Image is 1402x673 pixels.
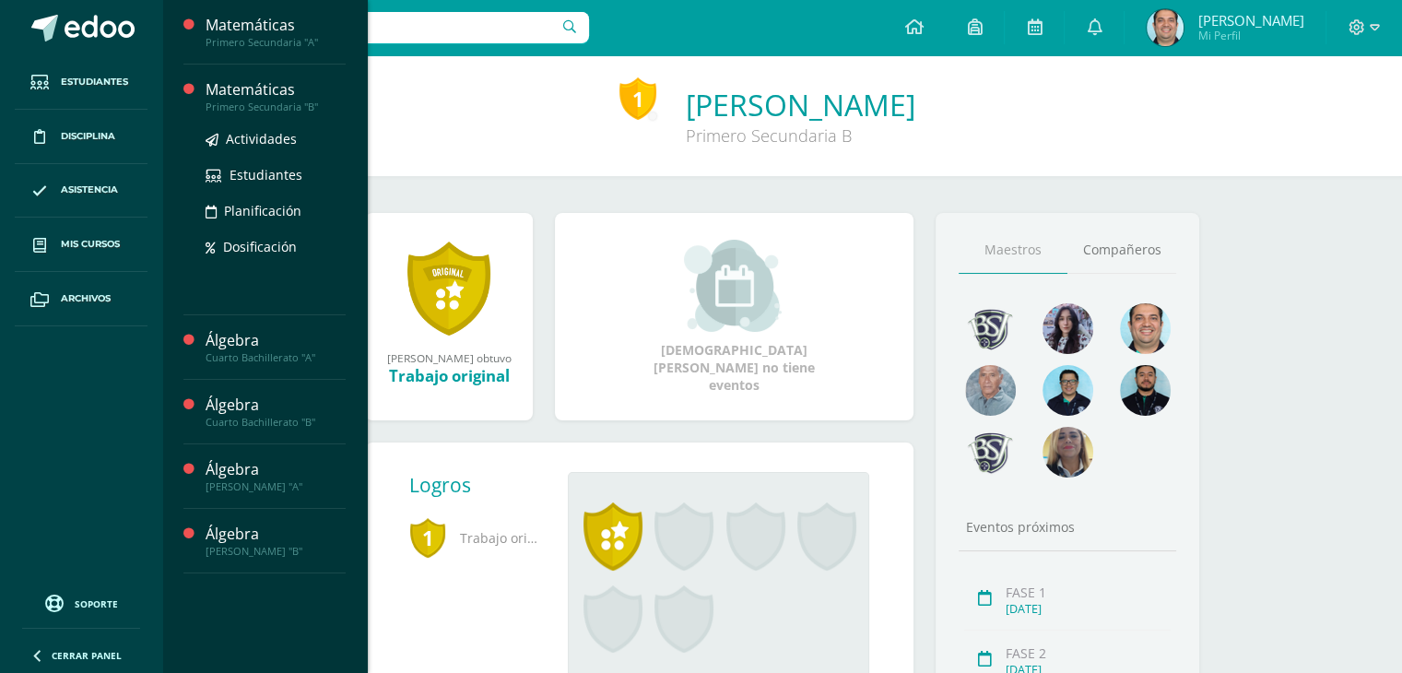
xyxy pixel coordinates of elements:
a: Estudiantes [15,55,147,110]
img: 2207c9b573316a41e74c87832a091651.png [1120,365,1171,416]
a: MatemáticasPrimero Secundaria "B" [206,79,346,113]
div: Primero Secundaria "B" [206,100,346,113]
a: ÁlgebraCuarto Bachillerato "A" [206,330,346,364]
img: d483e71d4e13296e0ce68ead86aec0b8.png [965,427,1016,478]
a: Mis cursos [15,218,147,272]
div: Álgebra [206,524,346,545]
div: Álgebra [206,459,346,480]
img: event_small.png [684,240,784,332]
a: Maestros [959,227,1067,274]
img: 9eafe38a88bfc982dd86854cc727d639.png [965,303,1016,354]
span: Estudiantes [230,166,302,183]
img: aa9857ee84d8eb936f6c1e33e7ea3df6.png [1043,427,1093,478]
img: 31702bfb268df95f55e840c80866a926.png [1043,303,1093,354]
div: [PERSON_NAME] "B" [206,545,346,558]
a: ÁlgebraCuarto Bachillerato "B" [206,395,346,429]
img: d220431ed6a2715784848fdc026b3719.png [1043,365,1093,416]
span: Mis cursos [61,237,120,252]
a: Archivos [15,272,147,326]
span: Mi Perfil [1197,28,1303,43]
span: Cerrar panel [52,649,122,662]
span: Trabajo original [409,513,538,563]
a: Estudiantes [206,164,346,185]
div: [PERSON_NAME] "A" [206,480,346,493]
span: Disciplina [61,129,115,144]
div: [PERSON_NAME] obtuvo [383,350,514,365]
img: e73e36176cd596232d986fe5ddd2832d.png [1147,9,1184,46]
a: Planificación [206,200,346,221]
span: Archivos [61,291,111,306]
span: Asistencia [61,183,118,197]
div: 1 [619,77,656,120]
span: Planificación [224,202,301,219]
a: [PERSON_NAME] [686,85,915,124]
div: Matemáticas [206,15,346,36]
div: [DEMOGRAPHIC_DATA][PERSON_NAME] no tiene eventos [642,240,827,394]
div: Primero Secundaria "A" [206,36,346,49]
a: MatemáticasPrimero Secundaria "A" [206,15,346,49]
div: Cuarto Bachillerato "B" [206,416,346,429]
a: Actividades [206,128,346,149]
span: Estudiantes [61,75,128,89]
img: 55ac31a88a72e045f87d4a648e08ca4b.png [965,365,1016,416]
div: FASE 1 [1006,584,1171,601]
a: Álgebra[PERSON_NAME] "B" [206,524,346,558]
div: Cuarto Bachillerato "A" [206,351,346,364]
div: Primero Secundaria B [686,124,915,147]
div: [DATE] [1006,601,1171,617]
div: Trabajo original [383,365,514,386]
a: Disciplina [15,110,147,164]
span: Actividades [226,130,297,148]
a: Álgebra[PERSON_NAME] "A" [206,459,346,493]
div: FASE 2 [1006,644,1171,662]
div: Eventos próximos [959,518,1176,536]
img: 677c00e80b79b0324b531866cf3fa47b.png [1120,303,1171,354]
input: Busca un usuario... [174,12,589,43]
div: Álgebra [206,395,346,416]
span: Dosificación [223,238,297,255]
span: [PERSON_NAME] [1197,11,1303,30]
a: Soporte [22,590,140,615]
a: Dosificación [206,236,346,257]
span: 1 [409,516,446,559]
div: Logros [409,472,553,498]
div: Matemáticas [206,79,346,100]
span: Soporte [75,597,118,610]
a: Asistencia [15,164,147,218]
div: Álgebra [206,330,346,351]
a: Compañeros [1067,227,1176,274]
